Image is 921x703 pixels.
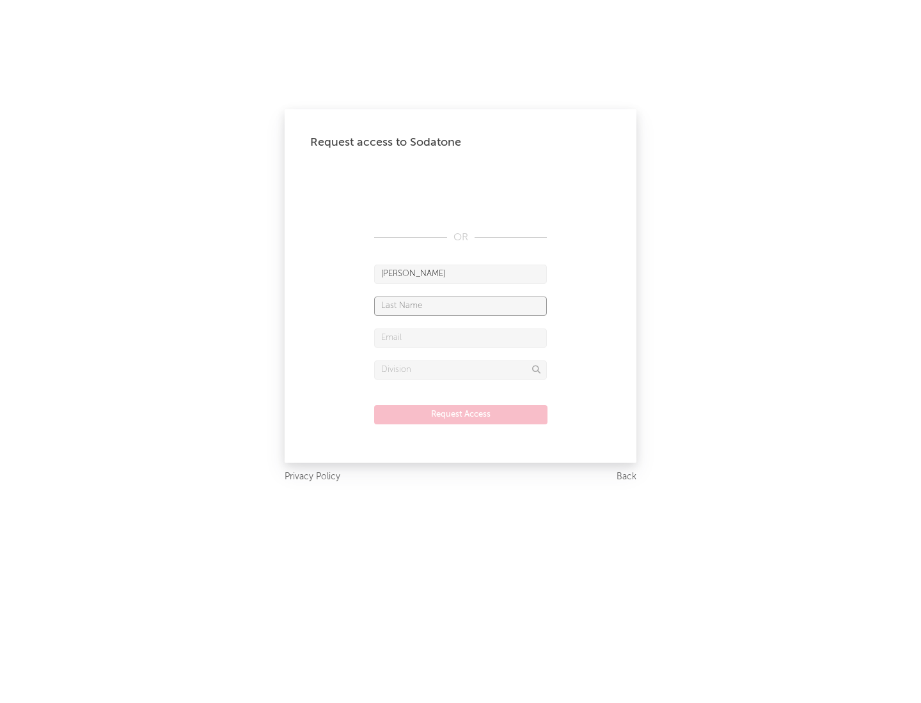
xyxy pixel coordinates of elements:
button: Request Access [374,405,547,424]
input: First Name [374,265,547,284]
a: Privacy Policy [285,469,340,485]
input: Email [374,328,547,348]
div: OR [374,230,547,245]
input: Last Name [374,297,547,316]
a: Back [617,469,636,485]
div: Request access to Sodatone [310,135,611,150]
input: Division [374,360,547,380]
